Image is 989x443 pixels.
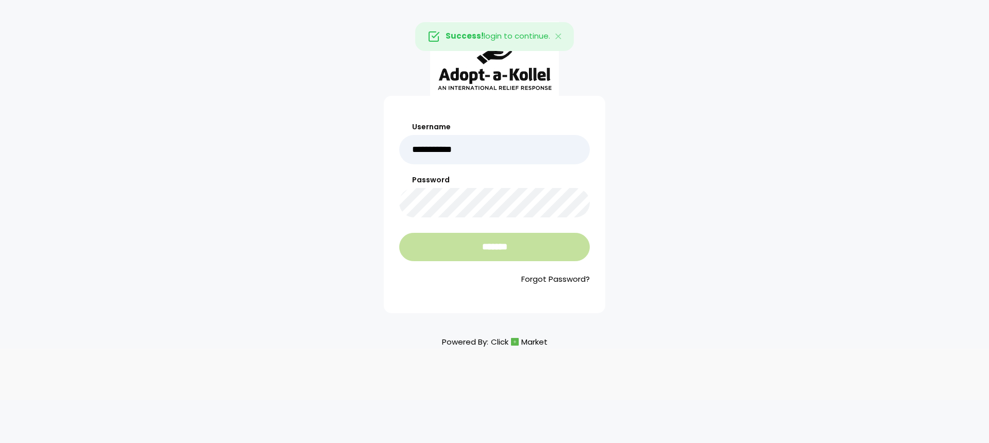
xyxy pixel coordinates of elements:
img: aak_logo_sm.jpeg [430,22,559,96]
label: Password [399,175,590,185]
a: Forgot Password? [399,274,590,285]
a: ClickMarket [491,335,548,349]
label: Username [399,122,590,132]
button: Close [544,23,574,50]
div: login to continue. [415,22,574,51]
p: Powered By: [442,335,548,349]
img: cm_icon.png [511,338,519,346]
strong: Success! [446,30,484,41]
